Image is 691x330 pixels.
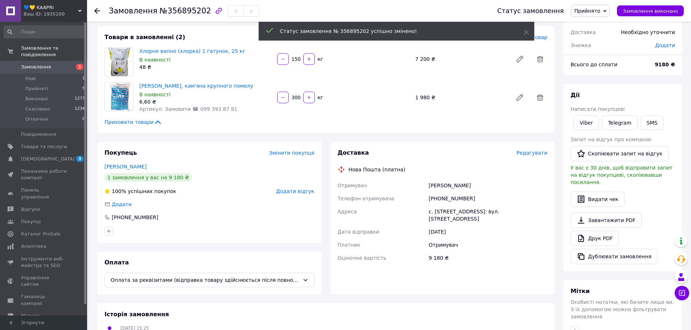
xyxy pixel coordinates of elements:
button: Замовлення виконано [617,5,684,16]
span: Написати покупцеві [571,106,625,112]
span: Управління сайтом [21,275,67,288]
button: Чат з покупцем [675,286,689,300]
span: Панель управління [21,187,67,200]
button: SMS [641,116,664,130]
span: Замовлення [21,64,51,70]
span: Редагувати [517,150,547,156]
span: Товари та послуги [21,143,67,150]
span: 1 [76,64,83,70]
span: Артикул: Замовити ☎ 099 393 87 81 [139,106,238,112]
span: Змінити покупця [269,150,314,156]
img: Сіль харчова, кам'яна крупного помелу [105,83,133,111]
span: 2 товари [571,16,594,22]
a: Telegram [602,116,637,130]
span: Нові [25,75,36,82]
div: 6,60 ₴ [139,98,271,105]
span: Видалити [533,52,547,66]
div: Повернутися назад [94,7,100,14]
span: Замовлення та повідомлення [21,45,87,58]
a: Хлорне вапно (хлорка) 1 ґатунок, 25 кг [139,48,245,54]
span: Маркет [21,313,40,319]
div: кг [316,94,324,101]
div: Необхідно уточнити [617,24,679,40]
span: Замовлення [109,7,157,15]
span: Доставка [571,29,596,35]
span: №356895202 [160,7,211,15]
span: Виконані [25,96,48,102]
div: 1 980 ₴ [412,92,510,103]
div: 1 замовлення у вас на 9 180 ₴ [104,173,192,182]
span: Запит на відгук про компанію [571,137,651,142]
span: Телефон отримувача [338,196,394,201]
b: 9180 ₴ [655,62,675,67]
span: Повідомлення [21,131,56,138]
a: [PERSON_NAME] [104,164,147,170]
span: Оплачені [25,116,48,122]
span: Прийняті [25,85,48,92]
a: Друк PDF [571,231,619,246]
div: Нова Пошта (платна) [347,166,407,173]
span: Покупці [21,218,41,225]
div: [PHONE_NUMBER] [111,214,159,221]
span: 1 [82,75,85,82]
div: [PHONE_NUMBER] [427,192,549,205]
input: Пошук [4,25,86,38]
button: Скопіювати запит на відгук [571,146,669,161]
span: Покупець [104,149,137,156]
div: 7 200 ₴ [412,54,510,64]
div: Ваш ID: 1935100 [24,11,87,17]
div: успішних покупок [104,188,176,195]
span: Приховати товари [104,118,162,126]
button: Видати чек [571,192,625,207]
span: Каталог ProSale [21,231,60,237]
a: Редагувати [513,52,527,66]
span: В наявності [139,57,170,63]
div: кг [316,55,324,63]
div: с. [STREET_ADDRESS]: вул. [STREET_ADDRESS] [427,205,549,225]
div: Статус замовлення [497,7,564,14]
span: 💙💛 KAAPRI [24,4,78,11]
span: У вас є 30 днів, щоб відправити запит на відгук покупцеві, скопіювавши посилання. [571,165,673,185]
span: Оціночна вартість [338,255,386,261]
div: Статус замовлення № 356895202 успішно змінено! [280,28,506,35]
span: 100% [112,188,126,194]
span: Товари в замовленні (2) [104,34,185,41]
span: 5 [82,85,85,92]
span: Додати відгук [276,188,314,194]
div: 9 180 ₴ [427,251,549,264]
span: Платник [338,242,361,248]
span: 3 [76,156,83,162]
span: Оплата за реквізитами (відправка товару здійснюється після повної 100% оплати вартості товару!) [111,276,300,284]
span: Гаманець компанії [21,293,67,306]
div: [PERSON_NAME] [427,179,549,192]
span: [DEMOGRAPHIC_DATA] [21,156,75,162]
span: Аналітика [21,243,46,250]
div: [DATE] [427,225,549,238]
span: Всього до сплати [571,62,617,67]
a: Завантажити PDF [571,213,642,228]
span: Дата відправки [338,229,379,235]
a: [PERSON_NAME], кам'яна крупного помелу [139,83,253,89]
span: Особисті нотатки, які бачите лише ви. З їх допомогою можна фільтрувати замовлення [571,299,674,319]
span: Історія замовлення [104,311,169,318]
span: Додати [112,201,132,207]
span: Показники роботи компанії [21,168,67,181]
a: Viber [573,116,599,130]
span: 1234 [75,106,85,112]
span: Знижка [571,42,591,48]
span: Оплата [104,259,129,266]
span: Адреса [338,209,357,214]
span: Інструменти веб-майстра та SEO [21,256,67,269]
button: Дублювати замовлення [571,249,658,264]
span: Отримувач [338,183,367,188]
span: Доставка [338,149,369,156]
img: Хлорне вапно (хлорка) 1 ґатунок, 25 кг [105,48,133,76]
span: Прийнято [574,8,600,14]
span: Скасовані [25,106,50,112]
span: 1273 [75,96,85,102]
div: Отримувач [427,238,549,251]
span: Додати [655,42,675,48]
a: Редагувати [513,90,527,105]
span: В наявності [139,92,170,97]
span: Відгуки [21,206,40,213]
